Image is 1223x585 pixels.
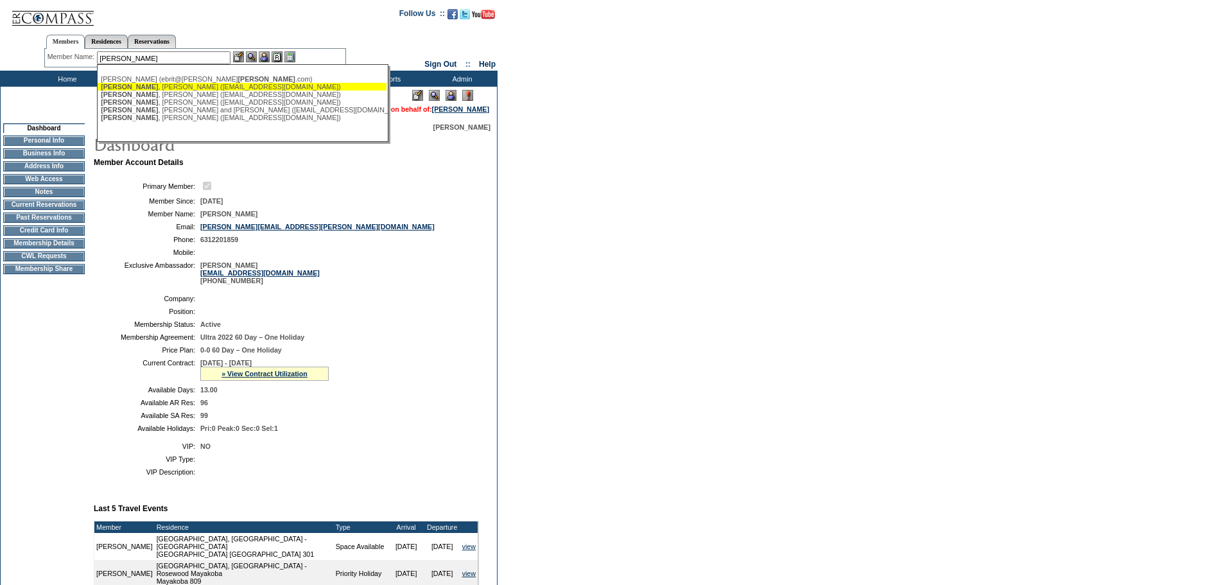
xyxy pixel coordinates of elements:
[3,174,85,184] td: Web Access
[479,60,496,69] a: Help
[200,386,218,394] span: 13.00
[446,90,456,101] img: Impersonate
[101,83,158,91] span: [PERSON_NAME]
[3,200,85,210] td: Current Reservations
[3,264,85,274] td: Membership Share
[101,98,158,106] span: [PERSON_NAME]
[200,261,320,284] span: [PERSON_NAME] [PHONE_NUMBER]
[342,105,489,113] span: You are acting on behalf of:
[99,412,195,419] td: Available SA Res:
[3,238,85,249] td: Membership Details
[259,51,270,62] img: Impersonate
[200,223,435,231] a: [PERSON_NAME][EMAIL_ADDRESS][PERSON_NAME][DOMAIN_NAME]
[99,295,195,302] td: Company:
[94,533,155,560] td: [PERSON_NAME]
[462,543,476,550] a: view
[429,90,440,101] img: View Mode
[424,71,498,87] td: Admin
[3,161,85,171] td: Address Info
[200,333,304,341] span: Ultra 2022 60 Day – One Holiday
[472,13,495,21] a: Subscribe to our YouTube Channel
[246,51,257,62] img: View
[200,359,252,367] span: [DATE] - [DATE]
[128,35,176,48] a: Reservations
[99,320,195,328] td: Membership Status:
[200,269,320,277] a: [EMAIL_ADDRESS][DOMAIN_NAME]
[99,249,195,256] td: Mobile:
[3,251,85,261] td: CWL Requests
[334,533,388,560] td: Space Available
[99,455,195,463] td: VIP Type:
[29,71,103,87] td: Home
[472,10,495,19] img: Subscribe to our YouTube Channel
[3,148,85,159] td: Business Info
[85,35,128,48] a: Residences
[99,261,195,284] td: Exclusive Ambassador:
[424,521,460,533] td: Departure
[101,83,383,91] div: , [PERSON_NAME] ([EMAIL_ADDRESS][DOMAIN_NAME])
[99,442,195,450] td: VIP:
[155,521,334,533] td: Residence
[447,9,458,19] img: Become our fan on Facebook
[388,533,424,560] td: [DATE]
[99,346,195,354] td: Price Plan:
[200,424,278,432] span: Pri:0 Peak:0 Sec:0 Sel:1
[99,308,195,315] td: Position:
[433,123,490,131] span: [PERSON_NAME]
[200,210,257,218] span: [PERSON_NAME]
[3,225,85,236] td: Credit Card Info
[460,13,470,21] a: Follow us on Twitter
[200,442,211,450] span: NO
[284,51,295,62] img: b_calculator.gif
[99,210,195,218] td: Member Name:
[48,51,97,62] div: Member Name:
[460,9,470,19] img: Follow us on Twitter
[101,106,383,114] div: , [PERSON_NAME] and [PERSON_NAME] ([EMAIL_ADDRESS][DOMAIN_NAME])
[272,51,282,62] img: Reservations
[101,114,158,121] span: [PERSON_NAME]
[424,60,456,69] a: Sign Out
[3,135,85,146] td: Personal Info
[94,158,184,167] b: Member Account Details
[99,333,195,341] td: Membership Agreement:
[334,521,388,533] td: Type
[101,75,383,83] div: [PERSON_NAME] (ebrit@[PERSON_NAME] .com)
[101,114,383,121] div: , [PERSON_NAME] ([EMAIL_ADDRESS][DOMAIN_NAME])
[3,213,85,223] td: Past Reservations
[101,106,158,114] span: [PERSON_NAME]
[99,468,195,476] td: VIP Description:
[424,533,460,560] td: [DATE]
[462,90,473,101] img: Log Concern/Member Elevation
[447,13,458,21] a: Become our fan on Facebook
[412,90,423,101] img: Edit Mode
[399,8,445,23] td: Follow Us ::
[99,236,195,243] td: Phone:
[221,370,308,378] a: » View Contract Utilization
[101,98,383,106] div: , [PERSON_NAME] ([EMAIL_ADDRESS][DOMAIN_NAME])
[94,504,168,513] b: Last 5 Travel Events
[46,35,85,49] a: Members
[462,570,476,577] a: view
[3,123,85,133] td: Dashboard
[200,197,223,205] span: [DATE]
[99,386,195,394] td: Available Days:
[99,180,195,192] td: Primary Member:
[465,60,471,69] span: ::
[99,424,195,432] td: Available Holidays:
[99,399,195,406] td: Available AR Res:
[94,521,155,533] td: Member
[388,521,424,533] td: Arrival
[101,91,158,98] span: [PERSON_NAME]
[3,187,85,197] td: Notes
[101,91,383,98] div: , [PERSON_NAME] ([EMAIL_ADDRESS][DOMAIN_NAME])
[238,75,295,83] span: [PERSON_NAME]
[233,51,244,62] img: b_edit.gif
[200,399,208,406] span: 96
[93,131,350,157] img: pgTtlDashboard.gif
[200,412,208,419] span: 99
[155,533,334,560] td: [GEOGRAPHIC_DATA], [GEOGRAPHIC_DATA] - [GEOGRAPHIC_DATA] [GEOGRAPHIC_DATA] [GEOGRAPHIC_DATA] 301
[99,359,195,381] td: Current Contract:
[200,320,221,328] span: Active
[99,197,195,205] td: Member Since:
[432,105,489,113] a: [PERSON_NAME]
